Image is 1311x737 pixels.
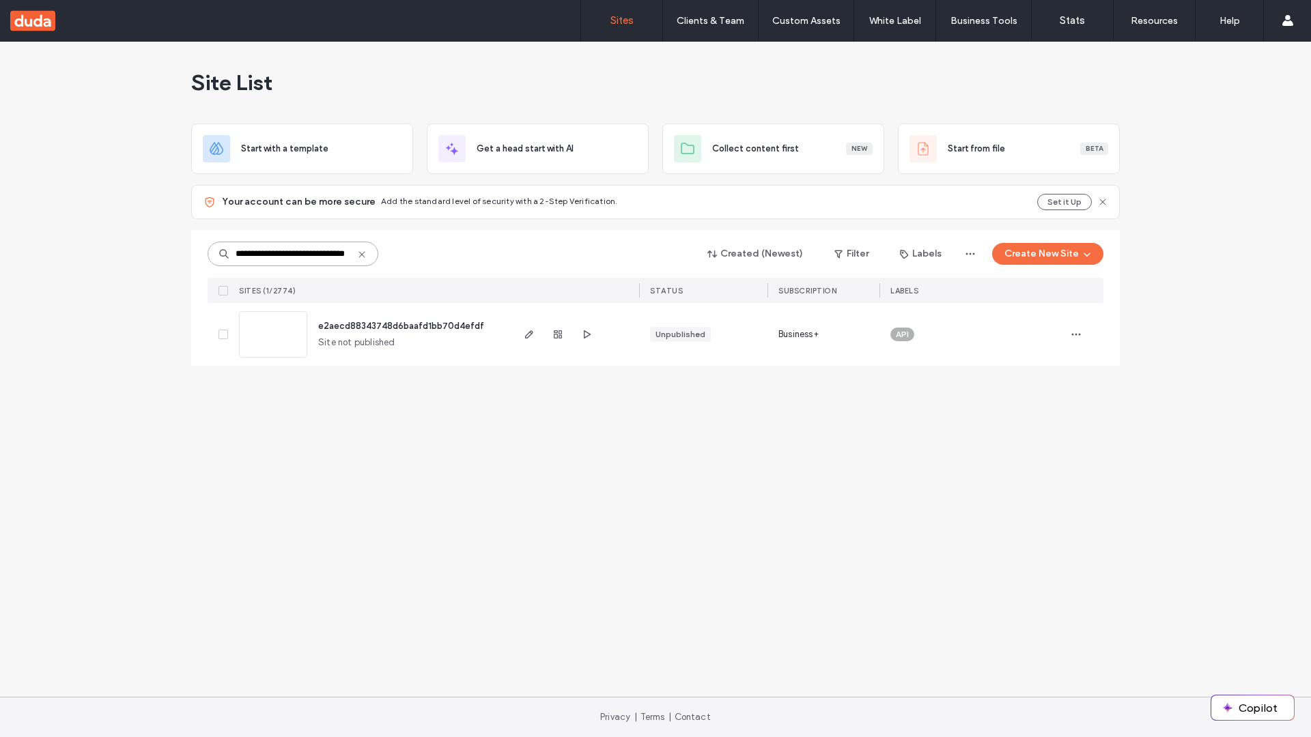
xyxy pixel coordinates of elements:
button: Filter [821,243,882,265]
span: Add the standard level of security with a 2-Step Verification. [381,196,617,206]
div: Start with a template [191,124,413,174]
span: Start from file [948,142,1005,156]
span: SUBSCRIPTION [778,286,836,295]
div: New [846,143,873,155]
div: Get a head start with AI [427,124,649,174]
span: Start with a template [241,142,328,156]
span: SITES (1/2774) [239,286,296,295]
span: LABELS [890,286,918,295]
a: Privacy [600,712,630,722]
a: Contact [675,712,711,722]
label: Business Tools [950,15,1017,27]
span: Site List [191,69,272,96]
div: Collect content firstNew [662,124,884,174]
label: Clients & Team [677,15,744,27]
span: Get a head start with AI [477,142,574,156]
span: STATUS [650,286,683,295]
a: Terms [640,712,665,722]
label: White Label [869,15,921,27]
button: Set it Up [1037,194,1092,210]
button: Created (Newest) [696,243,815,265]
label: Stats [1060,14,1085,27]
div: Unpublished [655,328,705,341]
label: Help [1220,15,1240,27]
button: Create New Site [992,243,1103,265]
span: Collect content first [712,142,799,156]
a: e2aecd88343748d6baafd1bb70d4efdf [318,321,484,331]
span: Your account can be more secure [222,195,376,209]
button: Copilot [1211,695,1294,720]
span: | [668,712,671,722]
label: Resources [1131,15,1178,27]
label: Custom Assets [772,15,841,27]
span: Business+ [778,328,819,341]
div: Start from fileBeta [898,124,1120,174]
label: Sites [610,14,634,27]
button: Labels [888,243,954,265]
span: | [634,712,637,722]
span: API [896,328,909,341]
div: Beta [1080,143,1108,155]
span: Site not published [318,336,395,349]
